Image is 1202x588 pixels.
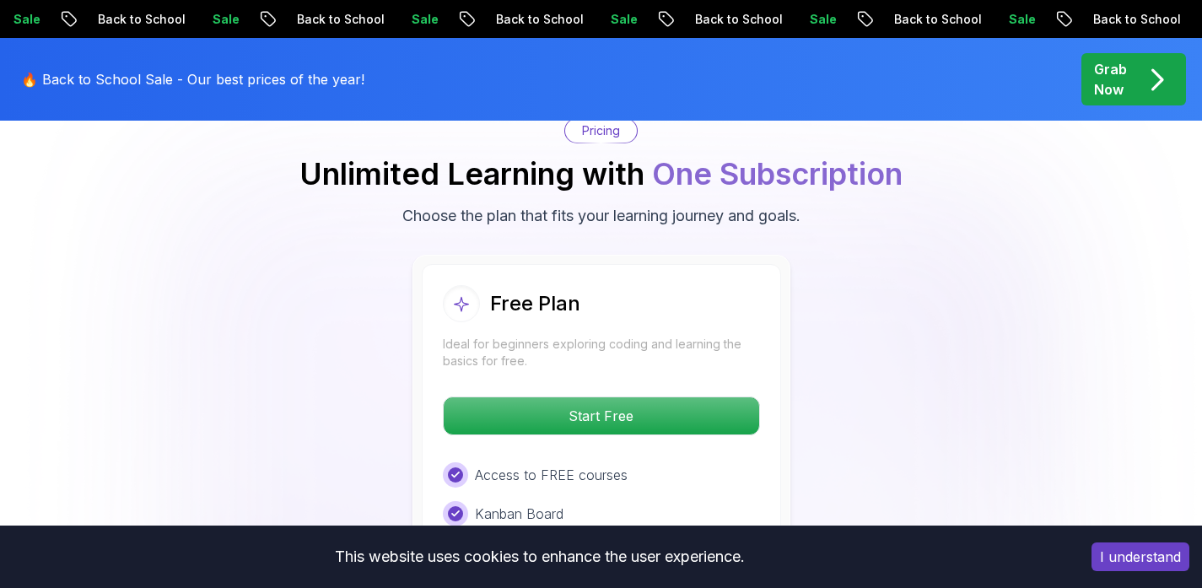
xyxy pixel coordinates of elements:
p: Start Free [444,397,759,434]
p: Sale [792,11,846,28]
p: Ideal for beginners exploring coding and learning the basics for free. [443,336,760,370]
span: One Subscription [652,155,903,192]
button: Start Free [443,396,760,435]
p: Choose the plan that fits your learning journey and goals. [402,204,800,228]
p: Sale [593,11,647,28]
p: Back to School [279,11,394,28]
p: Kanban Board [475,504,563,524]
p: Pricing [582,122,620,139]
p: Back to School [1075,11,1190,28]
p: Sale [991,11,1045,28]
p: Sale [394,11,448,28]
p: Back to School [80,11,195,28]
button: Accept cookies [1092,542,1189,571]
a: Start Free [443,407,760,424]
p: Grab Now [1094,59,1127,100]
p: Access to FREE courses [475,465,628,485]
p: Back to School [876,11,991,28]
h2: Unlimited Learning with [299,157,903,191]
p: Back to School [478,11,593,28]
p: Sale [195,11,249,28]
p: 🔥 Back to School Sale - Our best prices of the year! [21,69,364,89]
div: This website uses cookies to enhance the user experience. [13,538,1066,575]
h2: Free Plan [490,290,580,317]
p: Back to School [677,11,792,28]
